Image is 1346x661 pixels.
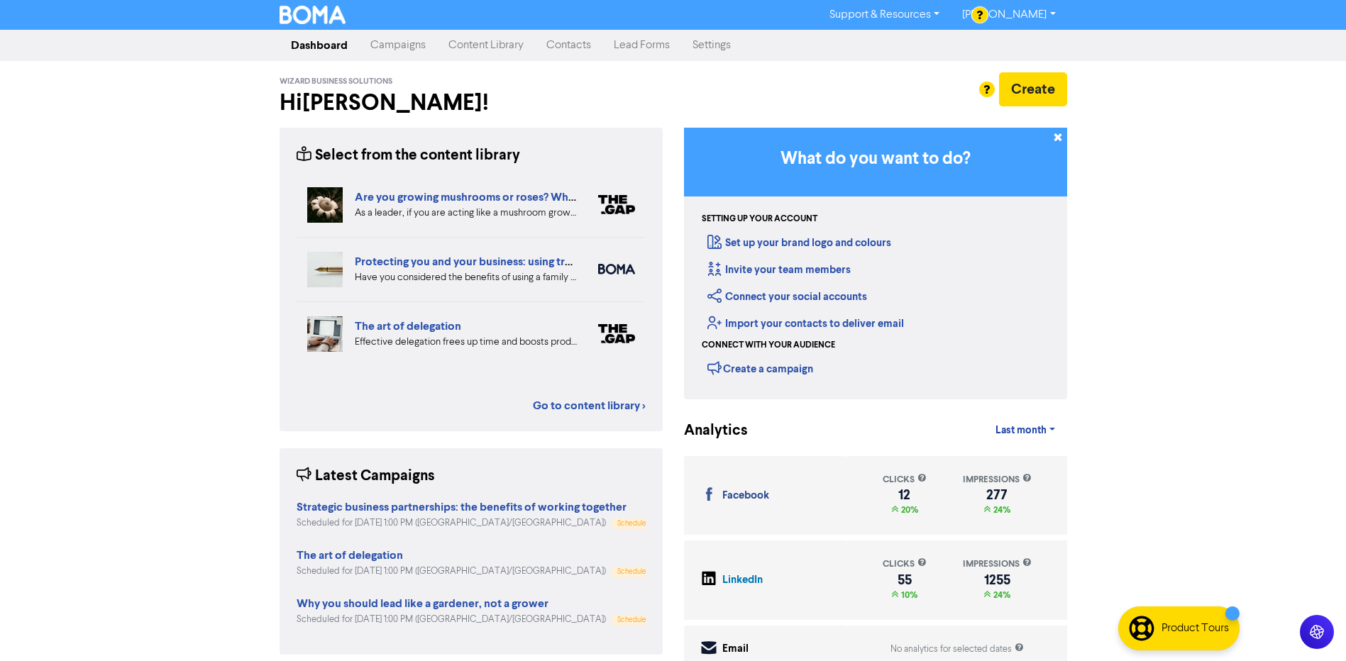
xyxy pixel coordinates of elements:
a: Content Library [437,31,535,60]
div: clicks [883,557,927,571]
div: Select from the content library [297,145,520,167]
div: Scheduled for [DATE] 1:00 PM ([GEOGRAPHIC_DATA]/[GEOGRAPHIC_DATA]) [297,565,646,578]
div: 277 [963,489,1032,501]
h3: What do you want to do? [705,149,1046,170]
span: Scheduled [617,616,651,623]
div: No analytics for selected dates [890,643,1024,656]
a: Support & Resources [818,4,951,26]
h2: Hi [PERSON_NAME] ! [280,89,663,116]
img: BOMA Logo [280,6,346,24]
div: Effective delegation frees up time and boosts productivity by allowing others to take on tasks. A... [355,335,577,350]
a: Strategic business partnerships: the benefits of working together [297,502,627,513]
div: Getting Started in BOMA [684,128,1067,399]
div: Create a campaign [707,357,813,379]
div: As a leader, if you are acting like a mushroom grower you’re unlikely to have a clear plan yourse... [355,206,577,221]
div: Email [722,641,749,657]
a: The art of delegation [297,550,403,562]
a: Campaigns [359,31,437,60]
div: Have you considered the benefits of using a family trust? We share five ways that a trust can hel... [355,270,577,285]
div: Setting up your account [702,213,817,226]
div: Connect with your audience [702,339,835,352]
a: Settings [681,31,742,60]
div: 12 [883,489,927,501]
strong: Why you should lead like a gardener, not a grower [297,596,548,611]
a: Protecting you and your business: using trusts [355,255,585,269]
div: 1255 [963,574,1032,586]
img: thegap [598,324,635,343]
div: impressions [963,557,1032,571]
div: 55 [883,574,927,586]
button: Create [999,72,1067,106]
strong: The art of delegation [297,548,403,562]
a: Go to content library > [533,397,646,414]
span: Wizard Business Solutions [280,77,392,87]
img: boma [598,264,635,274]
a: Why you should lead like a gardener, not a grower [297,599,548,610]
a: Import your contacts to deliver email [707,317,904,330]
span: Scheduled [617,568,651,575]
a: [PERSON_NAME] [951,4,1066,26]
a: Lead Forms [602,31,681,60]
a: Are you growing mushrooms or roses? Why you should lead like a gardener, not a grower [355,190,802,204]
div: Latest Campaigns [297,465,435,487]
a: The art of delegation [355,319,461,333]
div: LinkedIn [722,572,763,589]
div: Scheduled for [DATE] 1:00 PM ([GEOGRAPHIC_DATA]/[GEOGRAPHIC_DATA]) [297,516,646,530]
a: Last month [984,416,1066,445]
iframe: Chat Widget [1168,508,1346,661]
span: 10% [898,589,917,601]
a: Contacts [535,31,602,60]
a: Set up your brand logo and colours [707,236,891,250]
div: Facebook [722,488,769,504]
a: Connect your social accounts [707,290,867,304]
div: Scheduled for [DATE] 1:00 PM ([GEOGRAPHIC_DATA]/[GEOGRAPHIC_DATA]) [297,613,646,626]
span: 24% [991,504,1010,516]
span: 24% [991,589,1010,601]
a: Invite your team members [707,263,851,277]
a: Dashboard [280,31,359,60]
img: thegap [598,195,635,214]
strong: Strategic business partnerships: the benefits of working together [297,500,627,514]
span: Last month [995,424,1047,437]
div: impressions [963,473,1032,487]
div: clicks [883,473,927,487]
div: Analytics [684,420,730,442]
span: 20% [898,504,918,516]
span: Scheduled [617,520,651,527]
